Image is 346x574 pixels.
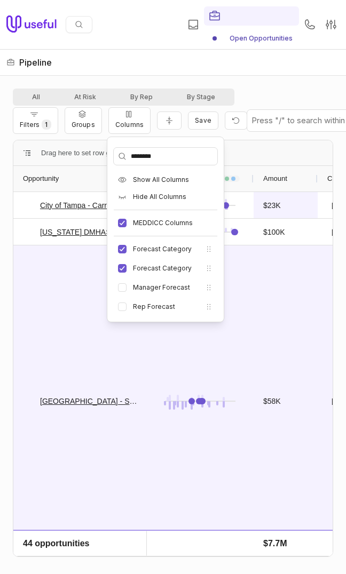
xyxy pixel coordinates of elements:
[42,119,51,130] span: 1
[263,395,281,408] div: $58K
[225,111,247,130] button: Reset view
[133,193,186,201] span: Hide All Columns
[13,107,58,134] button: Filter Pipeline
[204,30,299,47] a: Open Opportunities
[113,91,170,103] button: By Rep
[57,91,113,103] button: At Risk
[108,107,151,134] button: Columns
[41,147,127,160] div: Row Groups
[263,199,281,212] div: $23K
[115,121,144,129] span: Columns
[114,148,217,165] input: Search columns
[133,302,175,311] label: Rep Forecast
[20,121,40,129] span: Filters
[133,283,190,292] label: Manager Forecast
[133,176,189,184] span: Show All Columns
[15,91,57,103] button: All
[40,199,137,212] a: City of Tampa - Carrier Information Tracking - 100 Hours
[6,56,52,69] li: Pipeline
[263,172,287,185] span: Amount
[65,107,102,134] button: Group Pipeline
[133,245,192,253] label: Forecast Category
[40,226,137,238] a: [US_STATE] DMHAS - SGAP
[23,172,59,185] span: Opportunity
[133,219,193,227] label: MEDDICC Columns
[40,395,137,408] a: [GEOGRAPHIC_DATA] - SimpliSign & SimpliGov Pilot
[263,226,285,238] div: $100K
[157,111,182,130] button: Collapse all rows
[133,264,192,273] label: Forecast Category
[195,116,211,124] span: Save
[41,147,127,160] span: Drag here to set row groups
[170,91,232,103] button: By Stage
[188,111,218,130] button: Create a new saved view
[72,121,95,129] span: Groups
[204,30,299,47] div: Pipeline submenu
